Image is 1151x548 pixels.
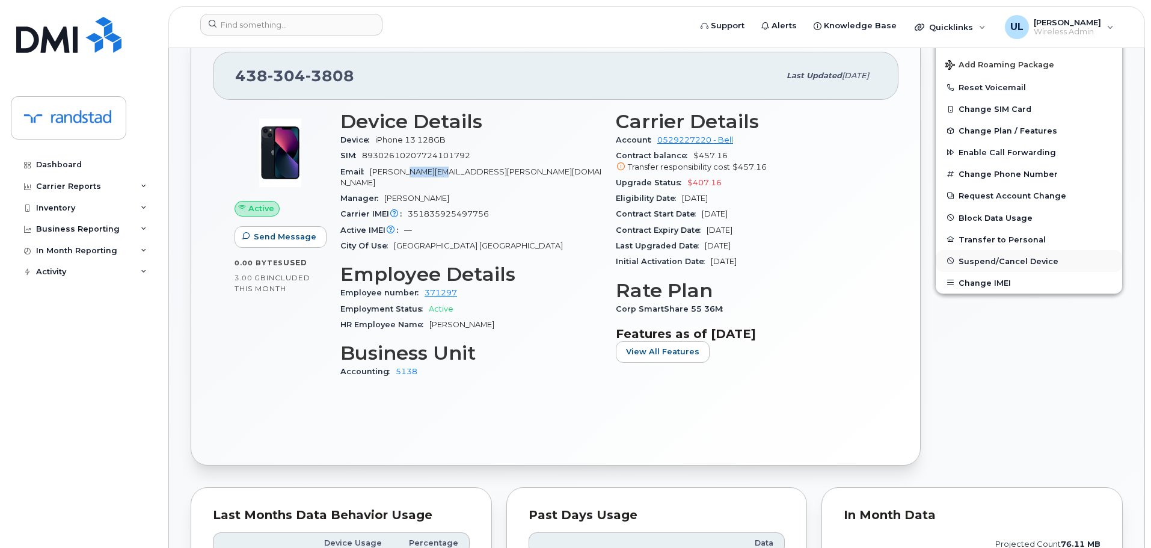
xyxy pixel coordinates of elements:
span: HR Employee Name [340,320,429,329]
span: [GEOGRAPHIC_DATA] [GEOGRAPHIC_DATA] [394,241,563,250]
span: Support [711,20,744,32]
span: Active IMEI [340,226,404,235]
span: Quicklinks [929,22,973,32]
span: City Of Use [340,241,394,250]
div: In Month Data [844,510,1100,522]
span: [DATE] [705,241,731,250]
span: View All Features [626,346,699,357]
h3: Device Details [340,111,601,132]
h3: Carrier Details [616,111,877,132]
span: Active [429,304,453,313]
span: included this month [235,273,310,293]
span: used [283,258,307,267]
span: Transfer responsibility cost [628,162,730,171]
button: Block Data Usage [936,207,1122,229]
span: Suspend/Cancel Device [959,256,1058,265]
span: Knowledge Base [824,20,897,32]
a: 5138 [396,367,417,376]
button: Request Account Change [936,185,1122,206]
span: [DATE] [702,209,728,218]
div: Last Months Data Behavior Usage [213,510,470,522]
span: [PERSON_NAME] [429,320,494,329]
span: Employment Status [340,304,429,313]
button: Send Message [235,226,327,248]
span: 3808 [305,67,354,85]
span: Carrier IMEI [340,209,408,218]
span: [DATE] [707,226,732,235]
span: Contract balance [616,151,693,160]
h3: Employee Details [340,263,601,285]
span: Employee number [340,288,425,297]
span: SIM [340,151,362,160]
span: iPhone 13 128GB [375,135,446,144]
button: Change Plan / Features [936,120,1122,141]
span: 304 [268,67,305,85]
span: Initial Activation Date [616,257,711,266]
span: Last Upgraded Date [616,241,705,250]
span: Contract Start Date [616,209,702,218]
span: 3.00 GB [235,274,266,282]
span: [DATE] [682,194,708,203]
span: UL [1010,20,1024,34]
span: [DATE] [842,71,869,80]
button: Change SIM Card [936,98,1122,120]
span: 438 [235,67,354,85]
span: 351835925497756 [408,209,489,218]
span: 89302610207724101792 [362,151,470,160]
h3: Features as of [DATE] [616,327,877,341]
span: Send Message [254,231,316,242]
span: Device [340,135,375,144]
button: Change IMEI [936,272,1122,294]
div: Uraib Lakhani [996,15,1122,39]
span: Corp SmartShare 55 36M [616,304,729,313]
span: Alerts [772,20,797,32]
span: 0.00 Bytes [235,259,283,267]
span: Upgrade Status [616,178,687,187]
button: Change Phone Number [936,163,1122,185]
div: Quicklinks [906,15,994,39]
span: Eligibility Date [616,194,682,203]
span: $457.16 [616,151,877,173]
button: Enable Call Forwarding [936,141,1122,163]
a: 371297 [425,288,457,297]
span: Change Plan / Features [959,126,1057,135]
span: [PERSON_NAME] [384,194,449,203]
a: Support [692,14,753,38]
span: Wireless Admin [1034,27,1101,37]
span: $407.16 [687,178,722,187]
span: Email [340,167,370,176]
a: Alerts [753,14,805,38]
span: Active [248,203,274,214]
a: 0529227220 - Bell [657,135,733,144]
span: [PERSON_NAME] [1034,17,1101,27]
input: Find something... [200,14,382,35]
h3: Business Unit [340,342,601,364]
span: Accounting [340,367,396,376]
h3: Rate Plan [616,280,877,301]
span: Contract Expiry Date [616,226,707,235]
span: — [404,226,412,235]
span: Manager [340,194,384,203]
button: Transfer to Personal [936,229,1122,250]
span: [DATE] [711,257,737,266]
span: Add Roaming Package [945,60,1054,72]
button: Reset Voicemail [936,76,1122,98]
span: Account [616,135,657,144]
span: Last updated [787,71,842,80]
button: Suspend/Cancel Device [936,250,1122,272]
div: Past Days Usage [529,510,785,522]
span: $457.16 [732,162,767,171]
span: Enable Call Forwarding [959,148,1056,157]
a: Knowledge Base [805,14,905,38]
span: [PERSON_NAME][EMAIL_ADDRESS][PERSON_NAME][DOMAIN_NAME] [340,167,601,187]
button: Add Roaming Package [936,52,1122,76]
button: View All Features [616,341,710,363]
img: image20231002-3703462-1ig824h.jpeg [244,117,316,189]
